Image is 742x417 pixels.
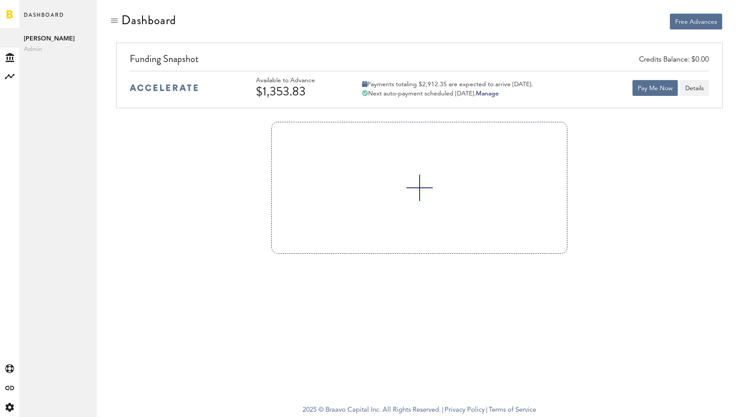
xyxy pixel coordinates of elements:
span: Dashboard [24,10,64,28]
div: Next auto-payment scheduled [DATE]. [362,90,533,98]
button: Free Advances [670,14,722,29]
button: Pay Me Now [632,80,678,96]
span: Admin [24,44,92,55]
a: Terms of Service [489,407,536,413]
div: Dashboard [121,13,176,27]
div: Funding Snapshot [130,52,709,71]
span: Vinita [24,33,92,44]
iframe: Opens a widget where you can find more information [673,391,733,413]
button: Details [680,80,709,96]
div: Available to Advance [256,77,340,84]
a: Privacy Policy [445,407,485,413]
div: $1,353.83 [256,84,340,99]
div: Payments totaling $2,912.35 are expected to arrive [DATE]. [362,80,533,88]
img: accelerate-medium-blue-logo.svg [130,84,198,91]
a: Manage [476,91,499,97]
span: 2025 © Braavo Capital Inc. All Rights Reserved. [303,404,441,417]
div: Credits Balance: $0.00 [639,55,709,65]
